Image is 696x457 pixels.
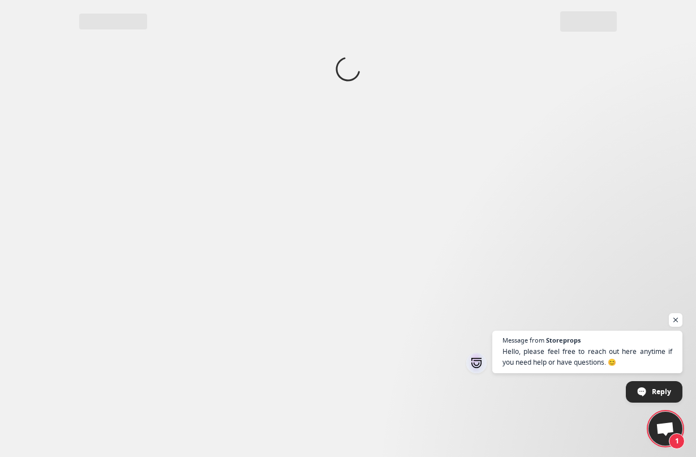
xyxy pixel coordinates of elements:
[502,337,544,343] span: Message from
[546,337,581,343] span: Storeprops
[502,346,672,368] span: Hello, please feel free to reach out here anytime if you need help or have questions. 😊
[669,433,685,449] span: 1
[652,382,671,402] span: Reply
[648,412,682,446] div: Open chat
